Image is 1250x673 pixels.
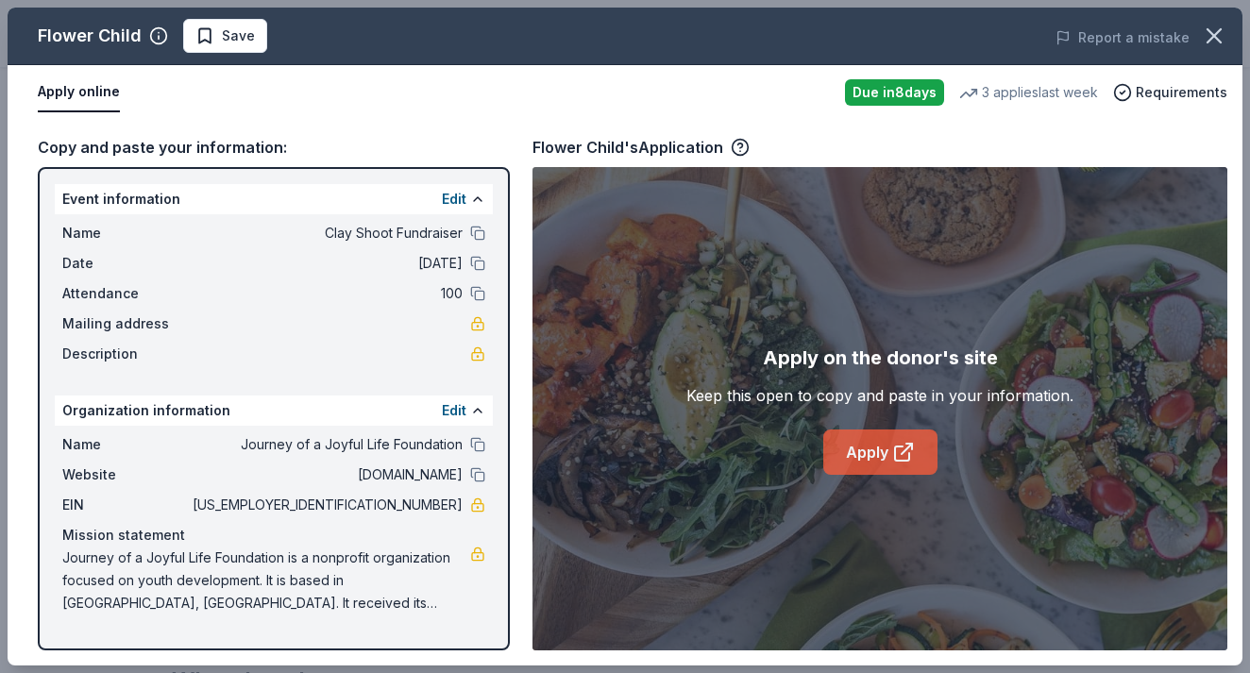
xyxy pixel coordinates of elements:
div: Due in 8 days [845,79,944,106]
span: Save [222,25,255,47]
span: Name [62,222,189,244]
button: Save [183,19,267,53]
span: Name [62,433,189,456]
span: Attendance [62,282,189,305]
span: [DATE] [189,252,463,275]
div: Copy and paste your information: [38,135,510,160]
span: Mailing address [62,312,189,335]
button: Report a mistake [1056,26,1190,49]
div: Organization information [55,395,493,426]
span: [DOMAIN_NAME] [189,463,463,486]
div: Mission statement [62,524,485,547]
span: Journey of a Joyful Life Foundation is a nonprofit organization focused on youth development. It ... [62,547,470,614]
span: Website [62,463,189,486]
button: Requirements [1113,81,1227,104]
div: Event information [55,184,493,214]
div: Flower Child [38,21,142,51]
button: Apply online [38,73,120,112]
span: Requirements [1136,81,1227,104]
a: Apply [823,429,937,475]
span: Journey of a Joyful Life Foundation [189,433,463,456]
div: Keep this open to copy and paste in your information. [686,384,1073,407]
div: Apply on the donor's site [763,343,998,373]
div: Flower Child's Application [532,135,750,160]
span: Date [62,252,189,275]
span: Clay Shoot Fundraiser [189,222,463,244]
span: Description [62,343,189,365]
span: [US_EMPLOYER_IDENTIFICATION_NUMBER] [189,494,463,516]
button: Edit [442,188,466,210]
span: 100 [189,282,463,305]
span: EIN [62,494,189,516]
button: Edit [442,399,466,422]
div: 3 applies last week [959,81,1098,104]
